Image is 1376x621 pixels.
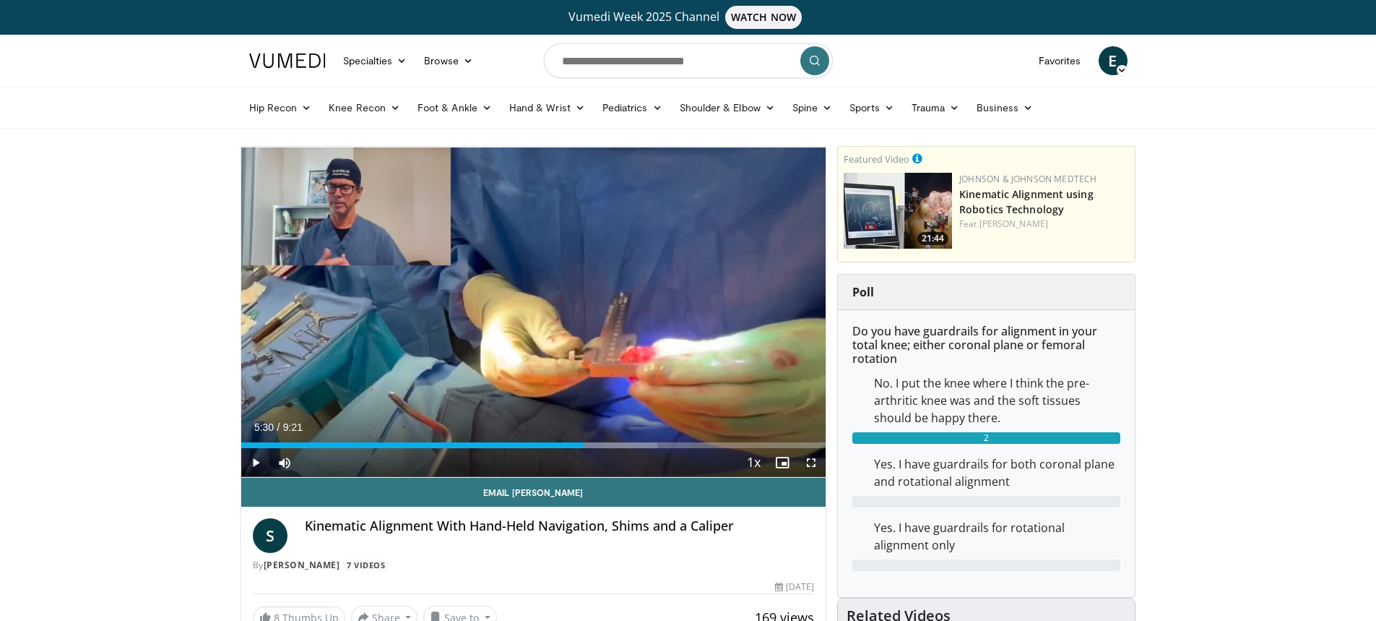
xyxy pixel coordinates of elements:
div: Feat. [959,218,1129,231]
span: 21:44 [917,232,948,245]
a: Business [968,93,1042,122]
div: By [253,559,815,572]
span: 5:30 [254,421,274,433]
dd: Yes. I have guardrails for both coronal plane and rotational alignment [863,455,1131,490]
span: WATCH NOW [725,6,802,29]
img: 85482610-0380-4aae-aa4a-4a9be0c1a4f1.150x105_q85_crop-smart_upscale.jpg [844,173,952,249]
div: 2 [852,432,1120,444]
a: Foot & Ankle [409,93,501,122]
a: Favorites [1030,46,1090,75]
span: 9:21 [283,421,303,433]
a: E [1099,46,1128,75]
video-js: Video Player [241,147,826,478]
a: 7 Videos [342,560,390,572]
a: Trauma [903,93,969,122]
a: Sports [841,93,903,122]
a: Johnson & Johnson MedTech [959,173,1096,185]
a: Browse [415,46,482,75]
a: Pediatrics [594,93,671,122]
h4: Kinematic Alignment With Hand-Held Navigation, Shims and a Caliper [305,518,815,534]
a: Hand & Wrist [501,93,594,122]
button: Fullscreen [797,448,826,477]
a: S [253,518,287,553]
div: [DATE] [775,581,814,594]
a: Spine [784,93,841,122]
button: Playback Rate [739,448,768,477]
strong: Poll [852,284,874,300]
dd: Yes. I have guardrails for rotational alignment only [863,519,1131,554]
button: Mute [270,448,299,477]
a: [PERSON_NAME] [264,559,340,571]
a: Specialties [334,46,416,75]
a: Shoulder & Elbow [671,93,784,122]
button: Enable picture-in-picture mode [768,448,797,477]
dd: No. I put the knee where I think the pre-arthritic knee was and the soft tissues should be happy ... [863,374,1131,427]
a: Hip Recon [241,93,321,122]
span: / [277,421,280,433]
a: 21:44 [844,173,952,249]
a: Knee Recon [320,93,409,122]
div: Progress Bar [241,442,826,448]
h6: Do you have guardrails for alignment in your total knee; either coronal plane or femoral rotation [852,325,1120,367]
img: VuMedi Logo [249,53,326,68]
a: Email [PERSON_NAME] [241,478,826,507]
input: Search topics, interventions [544,43,833,78]
button: Play [241,448,270,477]
a: Vumedi Week 2025 ChannelWATCH NOW [251,6,1125,29]
a: Kinematic Alignment using Robotics Technology [959,187,1094,216]
a: [PERSON_NAME] [979,218,1048,230]
small: Featured Video [844,153,909,166]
